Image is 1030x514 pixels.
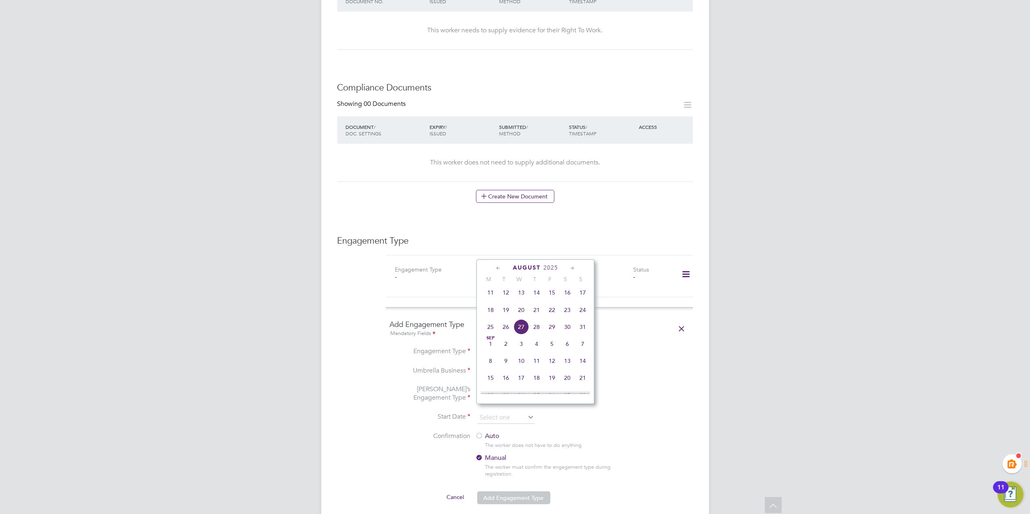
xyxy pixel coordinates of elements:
[514,302,529,318] span: 20
[428,120,497,141] div: EXPIRY
[514,388,529,403] span: 24
[477,412,535,424] input: Select one
[560,336,575,352] span: 6
[337,82,693,94] h3: Compliance Documents
[498,319,514,335] span: 26
[575,353,590,369] span: 14
[498,388,514,403] span: 23
[544,370,560,385] span: 19
[560,302,575,318] span: 23
[529,302,544,318] span: 21
[499,130,521,137] span: METHOD
[560,388,575,403] span: 27
[560,319,575,335] span: 30
[498,302,514,318] span: 19
[345,26,685,35] div: This worker needs to supply evidence for their Right To Work.
[390,320,689,338] h4: Add Engagement Type
[637,120,693,134] div: ACCESS
[390,329,689,338] div: Mandatory Fields
[390,347,471,356] label: Engagement Type
[633,266,649,273] label: Status
[513,264,541,271] span: August
[529,388,544,403] span: 25
[481,276,496,283] span: M
[998,482,1024,508] button: Open Resource Center, 11 new notifications
[529,370,544,385] span: 18
[575,336,590,352] span: 7
[344,120,428,141] div: DOCUMENT
[430,130,446,137] span: ISSUED
[575,370,590,385] span: 21
[544,285,560,300] span: 15
[633,273,671,280] div: -
[514,319,529,335] span: 27
[390,385,471,402] label: [PERSON_NAME]’s Engagement Type
[575,388,590,403] span: 28
[543,264,558,271] span: 2025
[483,336,498,352] span: 1
[560,285,575,300] span: 16
[390,413,471,421] label: Start Date
[445,124,447,130] span: /
[483,370,498,385] span: 15
[512,276,527,283] span: W
[544,388,560,403] span: 26
[337,100,408,108] div: Showing
[483,302,498,318] span: 18
[560,370,575,385] span: 20
[476,454,621,462] label: Manual
[514,285,529,300] span: 13
[529,319,544,335] span: 28
[573,276,588,283] span: S
[544,302,560,318] span: 22
[544,353,560,369] span: 12
[390,432,471,440] label: Confirmation
[529,353,544,369] span: 11
[476,432,621,440] label: Auto
[527,124,528,130] span: /
[337,235,693,247] h3: Engagement Type
[997,487,1005,498] div: 11
[483,285,498,300] span: 11
[542,276,558,283] span: F
[395,266,442,273] label: Engagement Type
[346,130,382,137] span: DOC. SETTINGS
[529,285,544,300] span: 14
[476,190,554,203] button: Create New Document
[497,120,567,141] div: SUBMITTED
[483,388,498,403] span: 22
[558,273,633,280] div: -
[514,353,529,369] span: 10
[529,336,544,352] span: 4
[527,276,542,283] span: T
[485,442,627,449] div: The worker does not have to do anything.
[374,124,376,130] span: /
[483,319,498,335] span: 25
[477,491,550,504] button: Add Engagement Type
[575,319,590,335] span: 31
[440,491,471,503] button: Cancel
[483,353,498,369] span: 8
[567,120,637,141] div: STATUS
[498,285,514,300] span: 12
[586,124,587,130] span: /
[558,276,573,283] span: S
[575,302,590,318] span: 24
[496,276,512,283] span: T
[498,353,514,369] span: 9
[498,370,514,385] span: 16
[575,285,590,300] span: 17
[544,336,560,352] span: 5
[485,464,627,478] div: The worker must confirm the engagement type during registration.
[364,100,406,108] span: 00 Documents
[395,273,470,280] div: -
[345,158,685,167] div: This worker does not need to supply additional documents.
[544,319,560,335] span: 29
[514,336,529,352] span: 3
[483,336,498,340] span: Sep
[390,367,471,375] label: Umbrella Business
[569,130,596,137] span: TIMESTAMP
[498,336,514,352] span: 2
[560,353,575,369] span: 13
[514,370,529,385] span: 17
